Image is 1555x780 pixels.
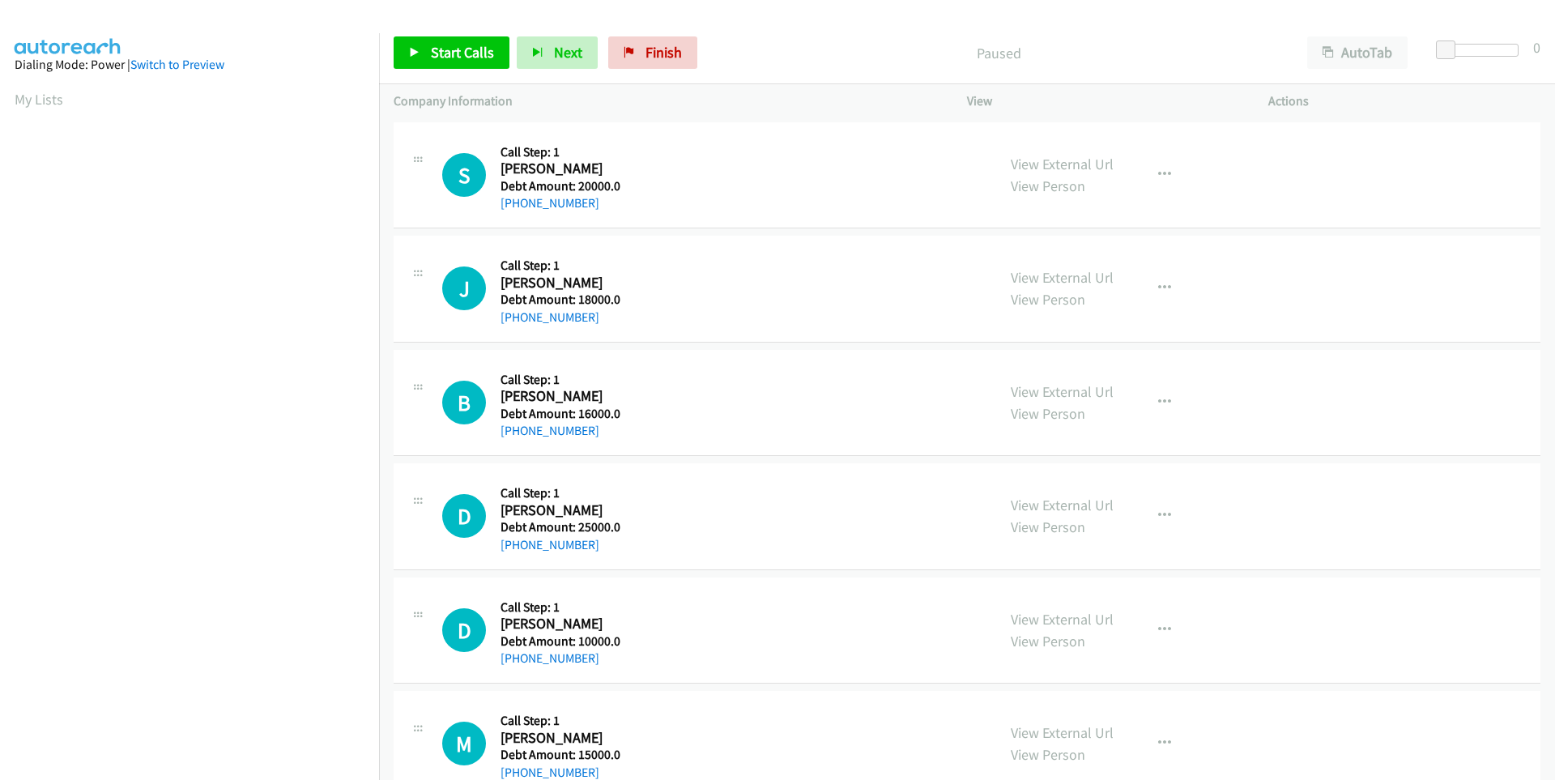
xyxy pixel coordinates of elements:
h5: Debt Amount: 25000.0 [501,519,624,535]
p: View [967,92,1239,111]
h5: Call Step: 1 [501,599,624,616]
a: Finish [608,36,697,69]
h2: [PERSON_NAME] [501,501,624,520]
a: View Person [1011,518,1085,536]
h2: [PERSON_NAME] [501,615,624,633]
div: Dialing Mode: Power | [15,55,364,75]
a: [PHONE_NUMBER] [501,423,599,438]
h5: Debt Amount: 18000.0 [501,292,624,308]
div: The call is yet to be attempted [442,722,486,765]
div: The call is yet to be attempted [442,266,486,310]
h5: Call Step: 1 [501,258,624,274]
h5: Debt Amount: 20000.0 [501,178,624,194]
a: View External Url [1011,496,1114,514]
a: View Person [1011,632,1085,650]
a: View External Url [1011,723,1114,742]
a: View Person [1011,404,1085,423]
h5: Debt Amount: 15000.0 [501,747,624,763]
div: The call is yet to be attempted [442,153,486,197]
h5: Debt Amount: 10000.0 [501,633,624,650]
a: View External Url [1011,610,1114,629]
h1: D [442,608,486,652]
a: [PHONE_NUMBER] [501,537,599,552]
h1: J [442,266,486,310]
a: Switch to Preview [130,57,224,72]
span: Start Calls [431,43,494,62]
a: [PHONE_NUMBER] [501,195,599,211]
a: [PHONE_NUMBER] [501,765,599,780]
div: The call is yet to be attempted [442,381,486,424]
a: View External Url [1011,268,1114,287]
p: Paused [719,42,1278,64]
div: The call is yet to be attempted [442,494,486,538]
div: The call is yet to be attempted [442,608,486,652]
a: View External Url [1011,155,1114,173]
div: Delay between calls (in seconds) [1444,44,1519,57]
a: View Person [1011,290,1085,309]
span: Next [554,43,582,62]
a: [PHONE_NUMBER] [501,309,599,325]
h2: [PERSON_NAME] [501,274,624,292]
h1: M [442,722,486,765]
a: Start Calls [394,36,509,69]
h1: S [442,153,486,197]
span: Finish [645,43,682,62]
button: Next [517,36,598,69]
a: View External Url [1011,382,1114,401]
h2: [PERSON_NAME] [501,729,624,748]
h5: Call Step: 1 [501,713,624,729]
h5: Call Step: 1 [501,372,624,388]
h5: Debt Amount: 16000.0 [501,406,624,422]
a: My Lists [15,90,63,109]
a: View Person [1011,177,1085,195]
h5: Call Step: 1 [501,485,624,501]
button: AutoTab [1307,36,1408,69]
h5: Call Step: 1 [501,144,624,160]
h1: D [442,494,486,538]
a: [PHONE_NUMBER] [501,650,599,666]
div: 0 [1533,36,1540,58]
a: View Person [1011,745,1085,764]
h2: [PERSON_NAME] [501,160,624,178]
p: Actions [1268,92,1540,111]
h2: [PERSON_NAME] [501,387,624,406]
p: Company Information [394,92,938,111]
h1: B [442,381,486,424]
